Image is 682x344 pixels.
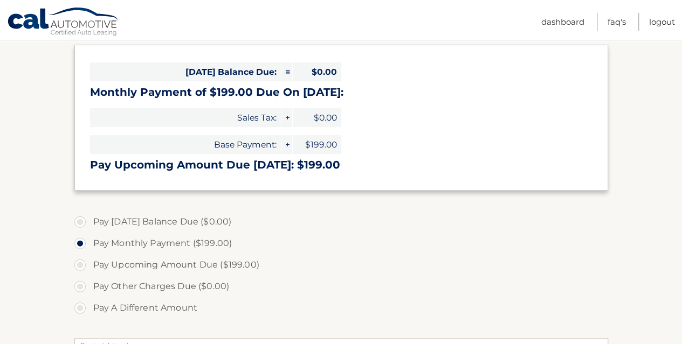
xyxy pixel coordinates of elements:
[74,276,608,297] label: Pay Other Charges Due ($0.00)
[74,211,608,233] label: Pay [DATE] Balance Due ($0.00)
[541,13,584,31] a: Dashboard
[90,135,281,154] span: Base Payment:
[281,108,292,127] span: +
[608,13,626,31] a: FAQ's
[293,108,341,127] span: $0.00
[649,13,675,31] a: Logout
[281,62,292,81] span: =
[90,86,593,99] h3: Monthly Payment of $199.00 Due On [DATE]:
[74,233,608,254] label: Pay Monthly Payment ($199.00)
[7,7,120,38] a: Cal Automotive
[293,62,341,81] span: $0.00
[90,108,281,127] span: Sales Tax:
[74,297,608,319] label: Pay A Different Amount
[293,135,341,154] span: $199.00
[281,135,292,154] span: +
[74,254,608,276] label: Pay Upcoming Amount Due ($199.00)
[90,158,593,172] h3: Pay Upcoming Amount Due [DATE]: $199.00
[90,62,281,81] span: [DATE] Balance Due:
